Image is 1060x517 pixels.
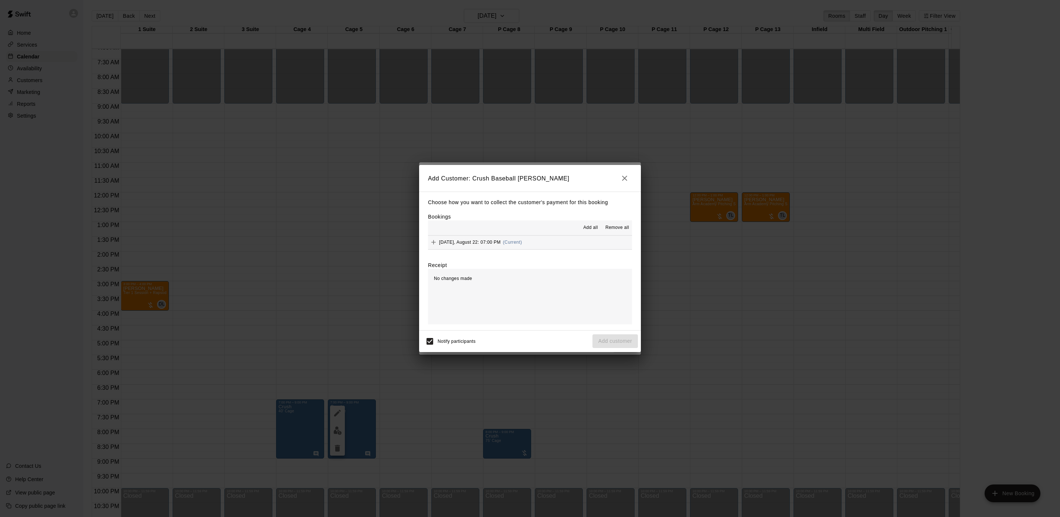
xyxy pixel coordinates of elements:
span: Add [428,239,439,245]
span: No changes made [434,276,472,281]
button: Remove all [602,222,632,234]
span: (Current) [503,240,522,245]
span: Remove all [605,224,629,232]
span: Notify participants [438,339,476,344]
span: Add all [583,224,598,232]
label: Receipt [428,261,447,269]
h2: Add Customer: Crush Baseball [PERSON_NAME] [419,165,641,192]
button: Add all [579,222,602,234]
button: Add[DATE], August 22: 07:00 PM(Current) [428,236,632,249]
span: [DATE], August 22: 07:00 PM [439,240,501,245]
label: Bookings [428,214,451,220]
p: Choose how you want to collect the customer's payment for this booking [428,198,632,207]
